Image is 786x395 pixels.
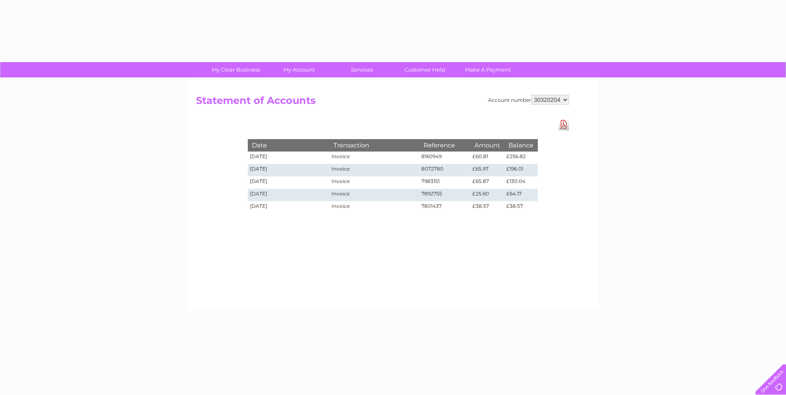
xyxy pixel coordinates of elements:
[248,152,330,164] td: [DATE]
[504,139,537,151] th: Balance
[504,189,537,201] td: £64.17
[419,176,471,189] td: 7983151
[248,139,330,151] th: Date
[488,95,569,105] div: Account number
[328,62,396,77] a: Services
[248,189,330,201] td: [DATE]
[454,62,522,77] a: Make A Payment
[559,118,569,130] a: Download Pdf
[329,152,419,164] td: Invoice
[504,152,537,164] td: £256.82
[470,201,504,214] td: £38.57
[248,176,330,189] td: [DATE]
[419,152,471,164] td: 8160949
[329,189,419,201] td: Invoice
[470,164,504,176] td: £65.97
[419,201,471,214] td: 7801437
[470,176,504,189] td: £65.87
[419,189,471,201] td: 7892755
[470,139,504,151] th: Amount
[329,176,419,189] td: Invoice
[504,201,537,214] td: £38.57
[265,62,333,77] a: My Account
[391,62,459,77] a: Customer Help
[329,139,419,151] th: Transaction
[504,164,537,176] td: £196.01
[419,164,471,176] td: 8072780
[470,189,504,201] td: £25.60
[329,201,419,214] td: Invoice
[504,176,537,189] td: £130.04
[419,139,471,151] th: Reference
[248,201,330,214] td: [DATE]
[329,164,419,176] td: Invoice
[248,164,330,176] td: [DATE]
[470,152,504,164] td: £60.81
[196,95,569,111] h2: Statement of Accounts
[202,62,270,77] a: My Clear Business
